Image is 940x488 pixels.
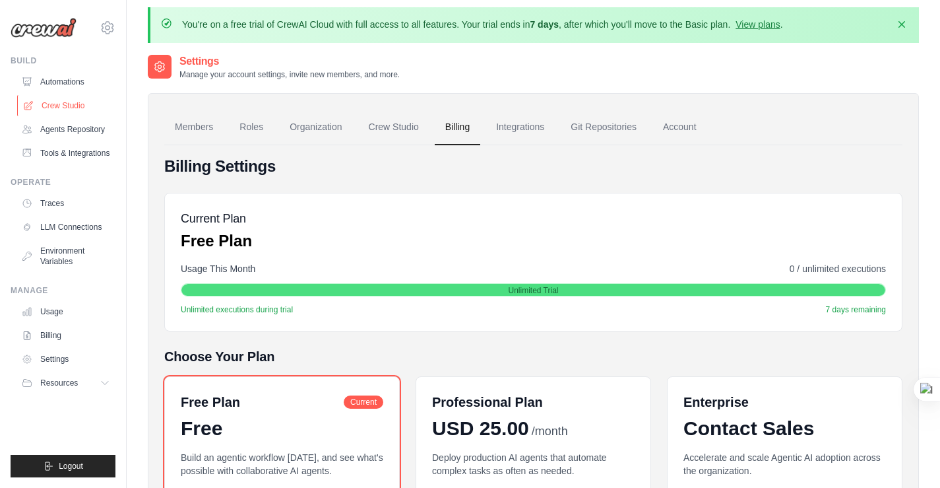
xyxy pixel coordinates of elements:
[40,378,78,388] span: Resources
[432,451,635,477] p: Deploy production AI agents that automate complex tasks as often as needed.
[508,285,558,296] span: Unlimited Trial
[182,18,783,31] p: You're on a free trial of CrewAI Cloud with full access to all features. Your trial ends in , aft...
[181,230,252,252] p: Free Plan
[874,425,940,488] iframe: Chat Widget
[790,262,886,275] span: 0 / unlimited executions
[560,110,647,145] a: Git Repositories
[16,325,115,346] a: Billing
[432,417,529,440] span: USD 25.00
[179,69,400,80] p: Manage your account settings, invite new members, and more.
[229,110,274,145] a: Roles
[279,110,352,145] a: Organization
[181,417,383,440] div: Free
[181,451,383,477] p: Build an agentic workflow [DATE], and see what's possible with collaborative AI agents.
[59,461,83,471] span: Logout
[16,217,115,238] a: LLM Connections
[11,177,115,188] div: Operate
[181,262,255,275] span: Usage This Month
[432,393,543,411] h6: Professional Plan
[435,110,480,145] a: Billing
[736,19,780,30] a: View plans
[11,55,115,66] div: Build
[16,240,115,272] a: Environment Variables
[530,19,559,30] strong: 7 days
[181,393,240,411] h6: Free Plan
[16,193,115,214] a: Traces
[486,110,555,145] a: Integrations
[683,451,886,477] p: Accelerate and scale Agentic AI adoption across the organization.
[164,110,224,145] a: Members
[532,423,568,440] span: /month
[683,393,886,411] h6: Enterprise
[181,209,252,228] h5: Current Plan
[358,110,429,145] a: Crew Studio
[683,417,886,440] div: Contact Sales
[11,18,77,38] img: Logo
[826,304,886,315] span: 7 days remaining
[181,304,293,315] span: Unlimited executions during trial
[179,53,400,69] h2: Settings
[164,347,902,366] h5: Choose Your Plan
[11,285,115,296] div: Manage
[16,143,115,164] a: Tools & Integrations
[16,71,115,92] a: Automations
[16,372,115,394] button: Resources
[652,110,707,145] a: Account
[16,349,115,370] a: Settings
[16,119,115,140] a: Agents Repository
[164,156,902,177] h4: Billing Settings
[11,455,115,477] button: Logout
[16,301,115,322] a: Usage
[344,396,383,409] span: Current
[17,95,117,116] a: Crew Studio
